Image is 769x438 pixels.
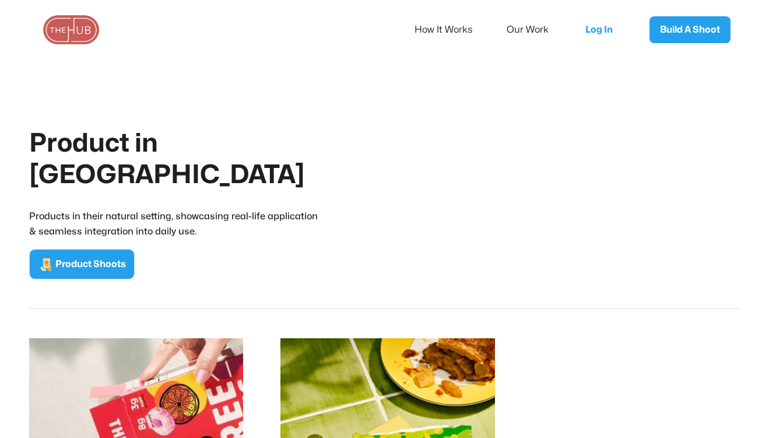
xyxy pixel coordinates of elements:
a: Log In [574,10,632,49]
img: Product Shoots [38,255,55,273]
a: Our Work [507,17,564,42]
a: How It Works [415,17,488,42]
h1: Product in [GEOGRAPHIC_DATA] [29,128,396,191]
div: Product Shoots [55,258,126,270]
a: Build A Shoot [649,16,731,43]
p: Products in their natural setting, showcasing real-life application & seamless integration into d... [29,209,321,239]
